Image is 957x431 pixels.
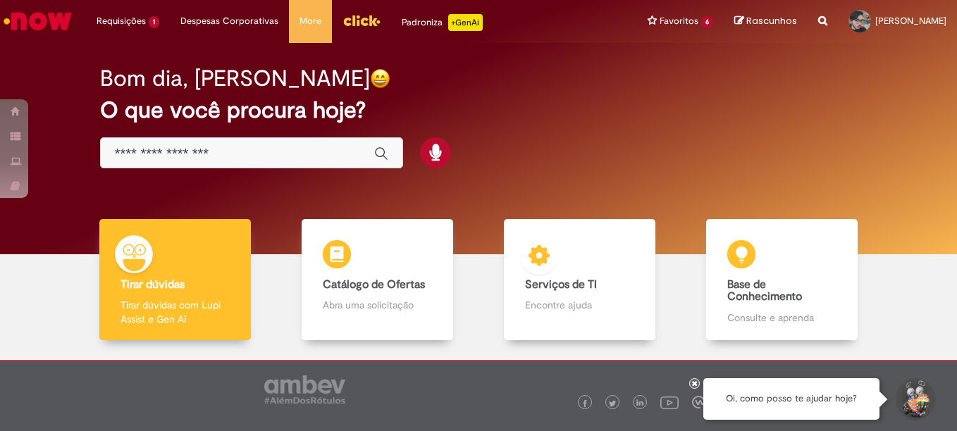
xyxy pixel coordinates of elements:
img: logo_footer_youtube.png [660,393,679,411]
img: ServiceNow [1,7,74,35]
a: Base de Conhecimento Consulte e aprenda [681,219,883,341]
p: Consulte e aprenda [727,311,836,325]
img: logo_footer_workplace.png [692,396,705,408]
b: Tirar dúvidas [121,277,185,292]
span: Requisições [97,14,146,28]
p: Encontre ajuda [525,298,634,312]
span: Rascunhos [746,14,797,27]
b: Catálogo de Ofertas [323,277,425,292]
div: Padroniza [402,14,483,31]
b: Serviços de TI [525,277,597,292]
img: logo_footer_facebook.png [581,400,588,407]
span: 1 [149,16,159,28]
span: 6 [701,16,713,28]
p: Tirar dúvidas com Lupi Assist e Gen Ai [121,298,229,326]
a: Tirar dúvidas Tirar dúvidas com Lupi Assist e Gen Ai [74,219,276,341]
b: Base de Conhecimento [727,277,802,304]
div: Oi, como posso te ajudar hoje? [703,378,879,420]
img: logo_footer_twitter.png [609,400,616,407]
img: logo_footer_linkedin.png [636,399,643,408]
a: Rascunhos [734,15,797,28]
p: Abra uma solicitação [323,298,431,312]
a: Catálogo de Ofertas Abra uma solicitação [276,219,479,341]
h2: Bom dia, [PERSON_NAME] [100,66,370,91]
span: More [300,14,321,28]
p: +GenAi [448,14,483,31]
img: click_logo_yellow_360x200.png [342,10,381,31]
a: Serviços de TI Encontre ajuda [479,219,681,341]
span: [PERSON_NAME] [875,15,946,27]
span: Despesas Corporativas [180,14,278,28]
span: Favoritos [660,14,698,28]
h2: O que você procura hoje? [100,98,858,123]
img: happy-face.png [370,68,390,89]
img: logo_footer_ambev_rotulo_gray.png [264,375,345,404]
button: Iniciar Conversa de Suporte [894,378,936,420]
